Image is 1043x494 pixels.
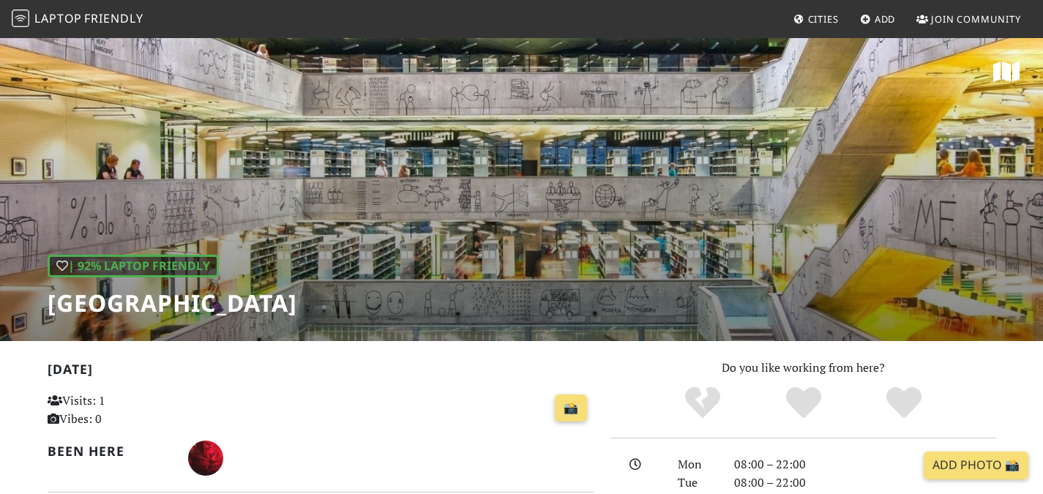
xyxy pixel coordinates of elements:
[911,6,1027,32] a: Join Community
[188,441,223,476] img: 2224-samuel.jpg
[555,394,587,422] a: 📸
[669,455,725,474] div: Mon
[788,6,845,32] a: Cities
[924,452,1028,479] a: Add Photo 📸
[48,392,218,429] p: Visits: 1 Vibes: 0
[853,385,954,422] div: Definitely!
[931,12,1021,26] span: Join Community
[48,255,219,278] div: | 92% Laptop Friendly
[48,444,171,459] h2: Been here
[669,474,725,493] div: Tue
[808,12,839,26] span: Cities
[188,449,223,465] span: Samuel Zachariev
[611,359,996,378] p: Do you like working from here?
[854,6,902,32] a: Add
[12,10,29,27] img: LaptopFriendly
[12,7,143,32] a: LaptopFriendly LaptopFriendly
[875,12,896,26] span: Add
[652,385,753,422] div: No
[48,289,297,317] h1: [GEOGRAPHIC_DATA]
[725,455,1005,474] div: 08:00 – 22:00
[48,362,594,383] h2: [DATE]
[34,10,82,26] span: Laptop
[84,10,143,26] span: Friendly
[725,474,1005,493] div: 08:00 – 22:00
[753,385,854,422] div: Yes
